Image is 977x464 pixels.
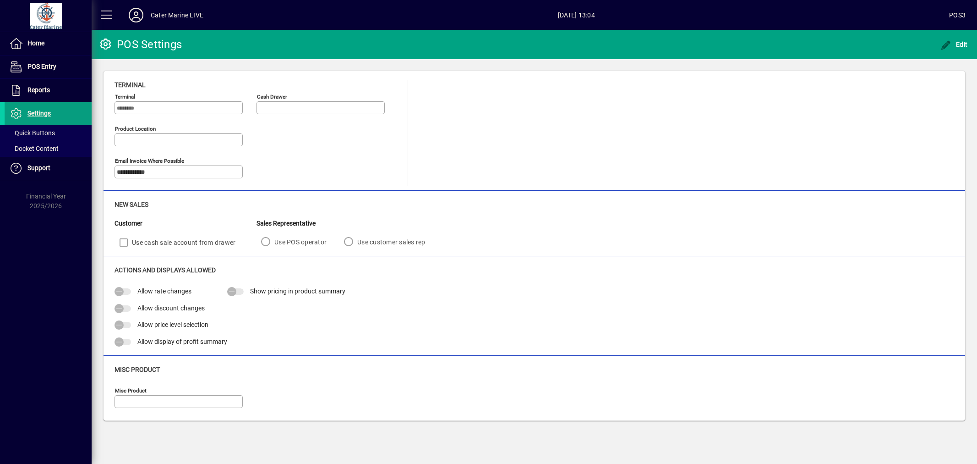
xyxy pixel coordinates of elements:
mat-label: Misc Product [115,387,147,394]
span: Allow rate changes [137,287,191,295]
span: [DATE] 13:04 [203,8,949,22]
mat-label: Product location [115,126,156,132]
span: Settings [27,110,51,117]
span: Reports [27,86,50,94]
span: Quick Buttons [9,129,55,137]
mat-label: Terminal [115,94,135,100]
div: POS3 [949,8,966,22]
div: Sales Representative [257,219,438,228]
div: Cater Marine LIVE [151,8,203,22]
div: POS Settings [98,37,182,52]
span: New Sales [115,201,148,208]
a: Reports [5,79,92,102]
mat-label: Email Invoice where possible [115,158,184,164]
span: Support [27,164,50,171]
span: Misc Product [115,366,160,373]
span: Allow price level selection [137,321,208,328]
span: Terminal [115,81,146,88]
a: Quick Buttons [5,125,92,141]
span: Docket Content [9,145,59,152]
button: Profile [121,7,151,23]
span: Home [27,39,44,47]
mat-label: Cash Drawer [257,94,287,100]
button: Edit [938,36,970,53]
span: Show pricing in product summary [250,287,345,295]
span: Allow discount changes [137,304,205,312]
a: Support [5,157,92,180]
a: Home [5,32,92,55]
span: Edit [940,41,968,48]
a: POS Entry [5,55,92,78]
a: Docket Content [5,141,92,156]
span: POS Entry [27,63,56,70]
span: Allow display of profit summary [137,338,227,345]
span: Actions and Displays Allowed [115,266,216,274]
div: Customer [115,219,257,228]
